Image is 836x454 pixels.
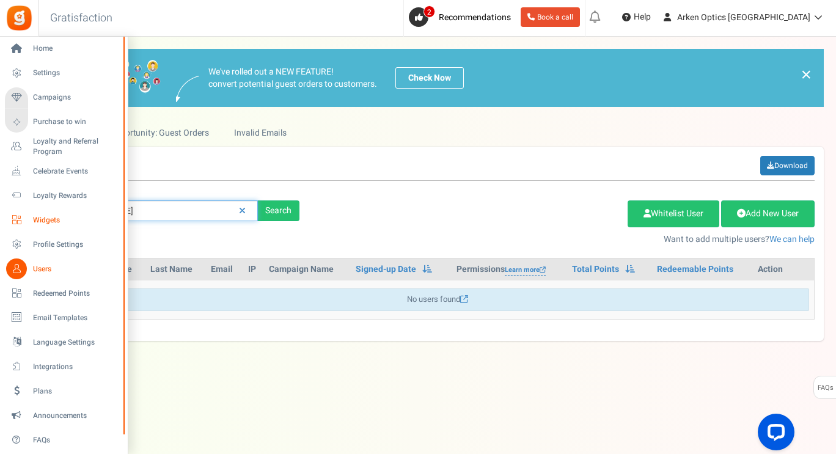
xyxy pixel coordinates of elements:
a: Help [617,7,656,27]
span: Language Settings [33,337,119,348]
span: Plans [33,386,119,397]
span: 2 [424,5,435,18]
a: Plans [5,381,122,401]
th: Campaign Name [264,258,351,280]
a: Add New User [721,200,815,227]
span: Loyalty Rewards [33,191,119,201]
span: Home [33,43,119,54]
span: Email Templates [33,313,119,323]
span: Celebrate Events [33,166,119,177]
span: Widgets [33,215,119,225]
a: Redeemable Points [657,263,733,276]
a: Purchase to win [5,112,122,133]
th: Email [206,258,243,280]
a: Users [5,258,122,279]
a: × [801,67,812,82]
a: We can help [769,233,815,246]
span: Settings [33,68,119,78]
span: Campaigns [33,92,119,103]
th: Last Name [145,258,206,280]
span: Announcements [33,411,119,421]
th: Action [753,258,814,280]
a: Integrations [5,356,122,377]
span: Users [33,264,119,274]
img: Gratisfaction [5,4,33,32]
span: Redeemed Points [33,288,119,299]
a: Invalid Emails [222,119,299,147]
div: Search [258,200,299,221]
span: FAQs [817,376,834,400]
th: Permissions [452,258,567,280]
span: Profile Settings [33,240,119,250]
a: Settings [5,63,122,84]
a: Total Points [572,263,619,276]
a: 2 Recommendations [409,7,516,27]
span: Help [631,11,651,23]
a: FAQs [5,430,122,450]
span: Recommendations [439,11,511,24]
a: Profile Settings [5,234,122,255]
span: Integrations [33,362,119,372]
a: Loyalty Rewards [5,185,122,206]
a: Campaigns [5,87,122,108]
span: Purchase to win [33,117,119,127]
a: Opportunity: Guest Orders [97,119,221,147]
a: Reset [233,200,252,222]
a: Whitelist User [628,200,719,227]
a: Book a call [521,7,580,27]
a: Loyalty and Referral Program [5,136,122,157]
a: Email Templates [5,307,122,328]
a: Learn more [505,265,546,276]
a: Download [760,156,815,175]
img: images [176,76,199,102]
a: Celebrate Events [5,161,122,181]
p: Want to add multiple users? [318,233,815,246]
span: FAQs [33,435,119,445]
div: No users found [65,288,809,311]
a: Signed-up Date [356,263,416,276]
a: Home [5,38,122,59]
span: Loyalty and Referral Program [33,136,122,157]
a: Announcements [5,405,122,426]
a: Language Settings [5,332,122,353]
a: Widgets [5,210,122,230]
a: Check Now [395,67,464,89]
h3: Gratisfaction [37,6,126,31]
a: Redeemed Points [5,283,122,304]
p: We've rolled out a NEW FEATURE! convert potential guest orders to customers. [208,66,377,90]
span: Arken Optics [GEOGRAPHIC_DATA] [677,11,810,24]
input: Search by email or name [60,200,258,221]
th: IP [243,258,264,280]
